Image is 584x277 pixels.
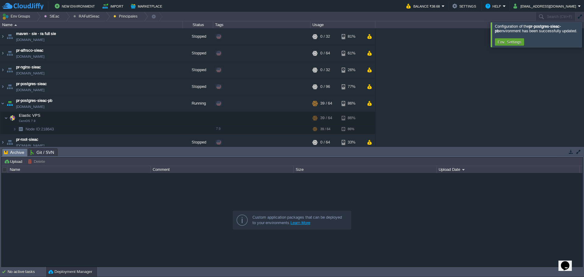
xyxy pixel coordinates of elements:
div: Custom application packages that can be deployed to your environments. [252,215,346,226]
img: AMDAwAAAACH5BAEAAAAALAAAAAABAAEAAAICRAEAOw== [0,45,5,61]
a: pr-alfrsco-sieac [16,47,43,54]
button: Principales [113,12,140,21]
a: pr-nginx-sieac [16,64,41,70]
button: Balance ₹38.68 [406,2,442,10]
span: 7.9 [216,127,221,130]
div: Stopped [183,28,213,45]
button: Marketplace [131,2,164,10]
b: pr-postgres-sieac-pb [495,24,561,33]
span: [DOMAIN_NAME] [16,70,44,76]
img: CloudJiffy [2,2,43,10]
img: AMDAwAAAACH5BAEAAAAALAAAAAABAAEAAAICRAEAOw== [14,24,17,26]
img: AMDAwAAAACH5BAEAAAAALAAAAAABAAEAAAICRAEAOw== [8,112,17,124]
div: No active tasks [8,267,46,277]
div: 0 / 32 [320,62,330,78]
div: Running [183,95,213,112]
img: AMDAwAAAACH5BAEAAAAALAAAAAABAAEAAAICRAEAOw== [5,134,14,151]
img: AMDAwAAAACH5BAEAAAAALAAAAAABAAEAAAICRAEAOw== [5,78,14,95]
div: 39 / 64 [320,112,332,124]
div: Name [1,21,182,28]
button: Settings [452,2,478,10]
div: Stopped [183,62,213,78]
button: New Environment [55,2,97,10]
img: AMDAwAAAACH5BAEAAAAALAAAAAABAAEAAAICRAEAOw== [0,62,5,78]
div: 0 / 64 [320,45,330,61]
iframe: chat widget [558,253,578,271]
button: Env. Settings [496,39,523,45]
img: AMDAwAAAACH5BAEAAAAALAAAAAABAAEAAAICRAEAOw== [13,124,16,134]
div: 81% [342,28,361,45]
div: Tags [214,21,310,28]
div: Stopped [183,78,213,95]
a: Node ID:218643 [25,126,55,132]
a: Elastic VPSCentOS 7.9 [18,113,41,118]
img: AMDAwAAAACH5BAEAAAAALAAAAAABAAEAAAICRAEAOw== [5,28,14,45]
img: AMDAwAAAACH5BAEAAAAALAAAAAABAAEAAAICRAEAOw== [0,78,5,95]
img: AMDAwAAAACH5BAEAAAAALAAAAAABAAEAAAICRAEAOw== [5,95,14,112]
button: SIEac [44,12,61,21]
div: 26% [342,62,361,78]
button: Env Groups [2,12,32,21]
a: pr-postgres-sieac [16,81,47,87]
div: 39 / 64 [320,124,330,134]
span: [DOMAIN_NAME] [16,87,44,93]
a: [DOMAIN_NAME] [16,143,44,149]
button: Deployment Manager [48,269,92,275]
div: 0 / 32 [320,28,330,45]
div: Comment [151,166,294,173]
button: Upload [4,159,24,164]
div: 77% [342,78,361,95]
div: Size [294,166,436,173]
div: 61% [342,45,361,61]
span: [DOMAIN_NAME] [16,104,44,110]
a: Learn More [290,220,310,225]
div: 86% [342,95,361,112]
img: AMDAwAAAACH5BAEAAAAALAAAAAABAAEAAAICRAEAOw== [0,95,5,112]
div: 0 / 64 [320,134,330,151]
img: AMDAwAAAACH5BAEAAAAALAAAAAABAAEAAAICRAEAOw== [4,112,8,124]
span: Elastic VPS [18,113,41,118]
button: [EMAIL_ADDRESS][DOMAIN_NAME] [513,2,578,10]
div: Name [8,166,151,173]
div: 0 / 96 [320,78,330,95]
span: CentOS 7.9 [19,119,36,123]
a: maven - sie - ra full sie [16,31,56,37]
div: Upload Date [437,166,579,173]
img: AMDAwAAAACH5BAEAAAAALAAAAAABAAEAAAICRAEAOw== [5,45,14,61]
div: 86% [342,124,361,134]
img: AMDAwAAAACH5BAEAAAAALAAAAAABAAEAAAICRAEAOw== [5,62,14,78]
img: AMDAwAAAACH5BAEAAAAALAAAAAABAAEAAAICRAEAOw== [16,124,25,134]
span: Configuration of the environment has been successfully updated. [495,24,577,33]
button: Help [485,2,503,10]
span: Git / SVN [30,149,54,156]
div: Usage [311,21,375,28]
span: [DOMAIN_NAME] [16,54,44,60]
span: 218643 [25,126,55,132]
div: Stopped [183,134,213,151]
button: Import [103,2,125,10]
button: Delete [28,159,47,164]
img: AMDAwAAAACH5BAEAAAAALAAAAAABAAEAAAICRAEAOw== [0,134,5,151]
a: pr-postgres-sieac-pb [16,98,52,104]
div: 86% [342,112,361,124]
span: [DOMAIN_NAME] [16,37,44,43]
span: Node ID: [26,127,41,131]
div: 33% [342,134,361,151]
img: AMDAwAAAACH5BAEAAAAALAAAAAABAAEAAAICRAEAOw== [0,28,5,45]
div: 39 / 64 [320,95,332,112]
div: Status [183,21,213,28]
span: Archive [4,149,24,156]
div: Stopped [183,45,213,61]
button: RAFullSieac [73,12,102,21]
a: pr-root-sieac [16,137,38,143]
